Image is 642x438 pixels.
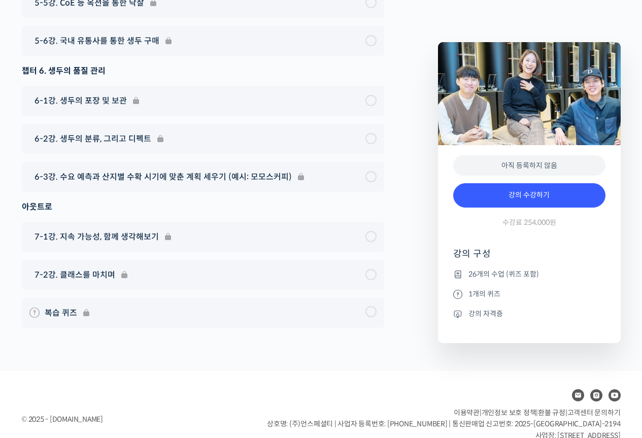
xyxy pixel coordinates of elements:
[453,183,605,208] a: 강의 수강하기
[454,408,480,417] a: 이용약관
[538,408,565,417] a: 환불 규정
[482,408,536,417] a: 개인정보 보호 정책
[67,322,131,347] a: 대화
[567,408,621,417] span: 고객센터 문의하기
[22,200,384,214] div: 아웃트로
[453,268,605,280] li: 26개의 수업 (퀴즈 포함)
[453,288,605,300] li: 1개의 퀴즈
[131,322,195,347] a: 설정
[32,337,38,345] span: 홈
[453,308,605,320] li: 강의 자격증
[453,155,605,176] div: 아직 등록하지 않음
[502,218,556,227] span: 수강료 254,000원
[22,64,384,78] div: 챕터 6. 생두의 품질 관리
[453,248,605,268] h4: 강의 구성
[22,413,242,426] div: © 2025 - [DOMAIN_NAME]
[93,338,105,346] span: 대화
[3,322,67,347] a: 홈
[157,337,169,345] span: 설정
